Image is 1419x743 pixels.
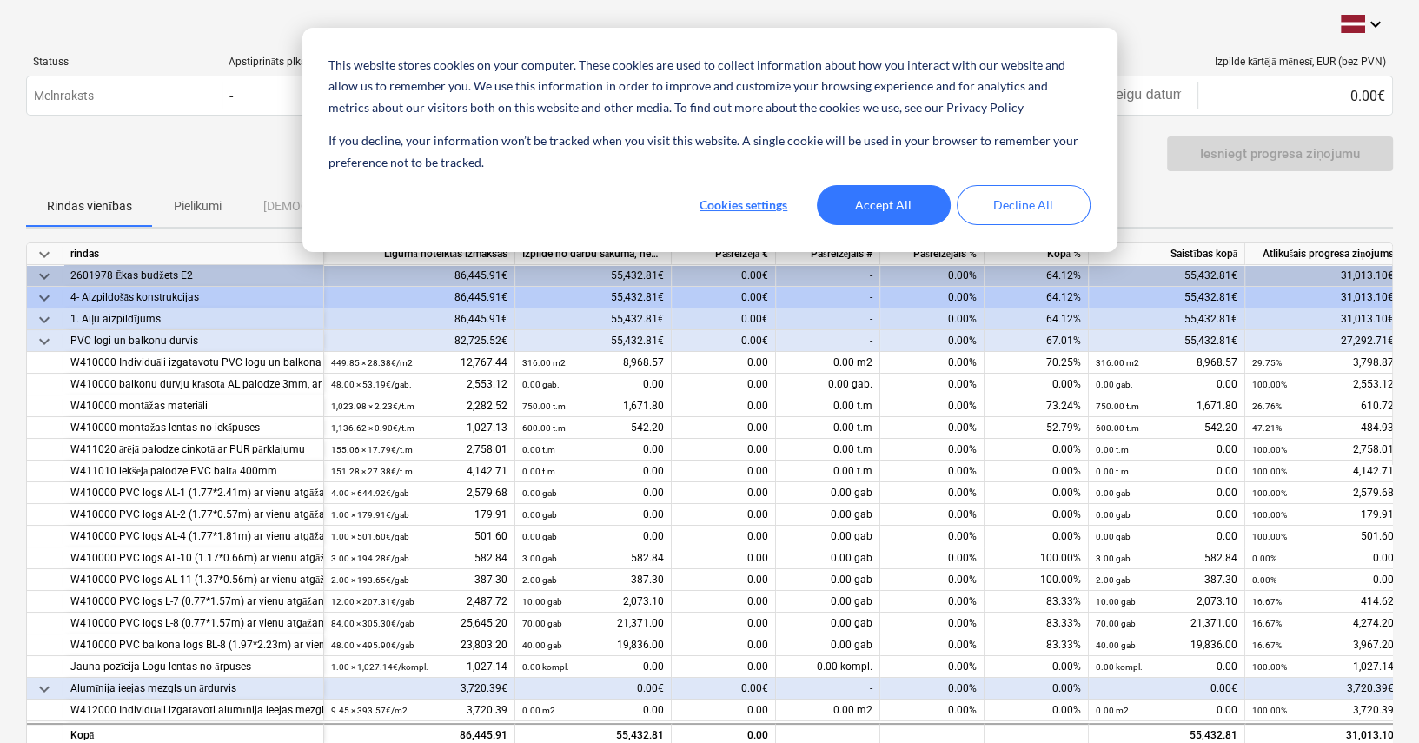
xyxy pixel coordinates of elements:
[324,308,515,330] div: 86,445.91€
[70,569,316,591] div: W410000 PVC logs AL-11 (1.37*0.56m) ar vienu atgāžamu vērtni, rāmis tonēts ārpusē, iekšpuse - RR2...
[1096,439,1237,461] div: 0.00
[331,401,414,411] small: 1,023.98 × 2.23€ / t.m
[1096,575,1131,585] small: 2.00 gab
[331,504,507,526] div: 179.91
[880,265,985,287] div: 0.00%
[324,678,515,700] div: 3,720.39€
[1252,547,1394,569] div: 0.00
[880,461,985,482] div: 0.00%
[331,547,507,569] div: 582.84
[70,700,316,721] div: W412000 Individuāli izgatavoti alumīnija ieejas mezglu un ārdurvju AL montāža, siltinātas U<1W/m2...
[672,482,776,504] div: 0.00
[985,287,1089,308] div: 64.12%
[776,287,880,308] div: -
[776,526,880,547] div: 0.00 gab
[985,308,1089,330] div: 64.12%
[1252,423,1282,433] small: 47.21%
[817,185,951,225] button: Accept All
[1252,358,1282,368] small: 29.75%
[70,504,316,526] div: W410000 PVC logs AL-2 (1.77*0.57m) ar vienu atgāžamu vērtni, [PERSON_NAME] tonēts ārpusē, iekšpus...
[985,395,1089,417] div: 73.24%
[70,613,316,634] div: W410000 PVC logs L-8 (0.77*1.57m) ar vienu atgāžamu vērtni, [PERSON_NAME] tonēts ārpusē, iekšpuse...
[522,380,560,389] small: 0.00 gab.
[776,700,880,721] div: 0.00 m2
[331,569,507,591] div: 387.30
[1096,700,1237,721] div: 0.00
[70,482,316,504] div: W410000 PVC logs AL-1 (1.77*2.41m) ar vienu atgāžamu vērtni, [PERSON_NAME] tonēts ārpusē, iekšpus...
[522,706,555,715] small: 0.00 m2
[985,374,1089,395] div: 0.00%
[70,461,316,482] div: W411010 iekšējā palodze PVC baltā 400mm
[985,461,1089,482] div: 0.00%
[70,395,316,417] div: W410000 montāžas materiāli
[34,87,94,105] p: Melnraksts
[880,243,985,265] div: Pašreizējais %
[70,526,316,547] div: W410000 PVC logs AL-4 (1.77*1.81m) ar vienu atgāžamu vērtni, [PERSON_NAME] tonēts ārpusē, iekšpus...
[985,656,1089,678] div: 0.00%
[34,679,55,700] span: keyboard_arrow_down
[1252,662,1287,672] small: 100.00%
[522,445,555,454] small: 0.00 t.m
[672,352,776,374] div: 0.00
[331,575,409,585] small: 2.00 × 193.65€ / gab
[331,439,507,461] div: 2,758.01
[985,417,1089,439] div: 52.79%
[880,613,985,634] div: 0.00%
[672,700,776,721] div: 0.00
[522,526,664,547] div: 0.00
[331,706,408,715] small: 9.45 × 393.57€ / m2
[70,308,316,330] div: 1. Aiļu aizpildījums
[1252,467,1287,476] small: 100.00%
[34,331,55,352] span: keyboard_arrow_down
[522,662,569,672] small: 0.00 kompl.
[985,569,1089,591] div: 100.00%
[70,287,316,308] div: 4- Aizpildošās konstrukcijas
[328,130,1090,173] p: If you decline, your information won’t be tracked when you visit this website. A single cookie wi...
[331,352,507,374] div: 12,767.44
[522,467,555,476] small: 0.00 t.m
[1252,575,1276,585] small: 0.00%
[1096,482,1237,504] div: 0.00
[672,287,776,308] div: 0.00€
[331,634,507,656] div: 23,803.20
[880,526,985,547] div: 0.00%
[1096,358,1139,368] small: 316.00 m2
[1096,706,1129,715] small: 0.00 m2
[1245,243,1402,265] div: Atlikušais progresa ziņojums
[522,569,664,591] div: 387.30
[70,265,316,287] div: 2601978 Ēkas budžets E2
[34,309,55,330] span: keyboard_arrow_down
[672,374,776,395] div: 0.00
[522,358,566,368] small: 316.00 m2
[70,656,316,678] div: Jauna pozīcija Logu lentas no ārpuses
[1197,82,1392,109] div: 0.00€
[331,526,507,547] div: 501.60
[1252,482,1394,504] div: 2,579.68
[985,613,1089,634] div: 83.33%
[985,265,1089,287] div: 64.12%
[174,197,222,216] p: Pielikumi
[515,243,672,265] div: Izpilde no darbu sākuma, neskaitot kārtējā mēneša izpildi
[776,678,880,700] div: -
[1252,401,1282,411] small: 26.76%
[1245,678,1402,700] div: 3,720.39€
[985,526,1089,547] div: 0.00%
[776,395,880,417] div: 0.00 t.m
[331,358,413,368] small: 449.85 × 28.38€ / m2
[324,243,515,265] div: Līgumā noteiktās izmaksas
[1096,445,1129,454] small: 0.00 t.m
[880,352,985,374] div: 0.00%
[1252,352,1394,374] div: 3,798.87
[776,461,880,482] div: 0.00 t.m
[328,55,1090,119] p: This website stores cookies on your computer. These cookies are used to collect information about...
[1089,243,1245,265] div: Saistības kopā
[776,417,880,439] div: 0.00 t.m
[880,504,985,526] div: 0.00%
[34,288,55,308] span: keyboard_arrow_down
[522,482,664,504] div: 0.00
[1252,417,1394,439] div: 484.93
[331,482,507,504] div: 2,579.68
[331,597,414,607] small: 12.00 × 207.31€ / gab
[331,613,507,634] div: 25,645.20
[1252,569,1394,591] div: 0.00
